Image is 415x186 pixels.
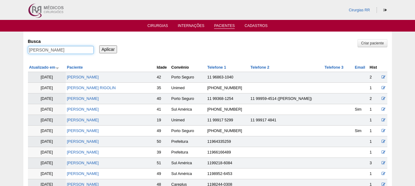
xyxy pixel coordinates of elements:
[206,158,249,169] td: 1199218-6084
[67,150,99,154] a: [PERSON_NAME]
[170,115,206,126] td: Unimed
[368,93,380,104] td: 2
[28,147,66,158] td: [DATE]
[354,126,368,136] td: Sim
[147,24,168,30] a: Cirurgias
[67,161,99,165] a: [PERSON_NAME]
[170,72,206,83] td: Porto Seguro
[368,169,380,179] td: 1
[368,104,380,115] td: 1
[383,8,387,12] i: Sair
[368,147,380,158] td: 1
[155,63,170,72] th: Idade
[206,169,249,179] td: 1198952-6453
[325,65,343,70] a: Telefone 3
[67,139,99,144] a: [PERSON_NAME]
[155,147,170,158] td: 39
[155,115,170,126] td: 19
[170,93,206,104] td: Porto Seguro
[28,38,94,44] label: Busca
[67,97,99,101] a: [PERSON_NAME]
[207,65,226,70] a: Telefone 1
[206,72,249,83] td: 11 96863-1040
[67,86,116,90] a: [PERSON_NAME] RIGOLIN
[29,65,59,70] a: Atualizado em
[155,169,170,179] td: 49
[155,126,170,136] td: 49
[28,83,66,93] td: [DATE]
[155,72,170,83] td: 42
[155,136,170,147] td: 50
[28,104,66,115] td: [DATE]
[170,136,206,147] td: Prefeitura
[368,158,380,169] td: 3
[28,115,66,126] td: [DATE]
[67,129,99,133] a: [PERSON_NAME]
[206,115,249,126] td: 11 99917 5299
[28,136,66,147] td: [DATE]
[28,72,66,83] td: [DATE]
[349,8,370,12] a: Cirurgias RR
[368,72,380,83] td: 2
[368,136,380,147] td: 1
[170,63,206,72] th: Convênio
[368,126,380,136] td: 1
[206,126,249,136] td: [PHONE_NUMBER]
[170,126,206,136] td: Porto Seguro
[249,115,323,126] td: 11 99917 4841
[245,24,268,30] a: Cadastros
[250,65,269,70] a: Telefone 2
[155,158,170,169] td: 51
[206,93,249,104] td: 11 99368-1254
[67,65,83,70] a: Paciente
[170,169,206,179] td: Sul América
[170,158,206,169] td: Sul América
[67,172,99,176] a: [PERSON_NAME]
[206,136,249,147] td: 11964335259
[67,118,99,122] a: [PERSON_NAME]
[355,65,365,70] a: Email
[214,24,235,29] a: Pacientes
[28,93,66,104] td: [DATE]
[67,107,99,112] a: [PERSON_NAME]
[368,63,380,72] th: Hist
[170,104,206,115] td: Sul América
[155,104,170,115] td: 41
[249,93,323,104] td: 11 99959-4514 ([PERSON_NAME])
[67,75,99,79] a: [PERSON_NAME]
[206,83,249,93] td: [PHONE_NUMBER]
[28,46,94,54] input: Digite os termos que você deseja procurar.
[206,104,249,115] td: [PHONE_NUMBER]
[99,45,117,53] input: Aplicar
[170,147,206,158] td: Prefeitura
[170,83,206,93] td: Unimed
[28,158,66,169] td: [DATE]
[358,39,387,47] a: Criar paciente
[354,104,368,115] td: Sim
[368,83,380,93] td: 1
[55,66,59,70] img: ordem crescente
[178,24,205,30] a: Internações
[155,83,170,93] td: 35
[368,115,380,126] td: 1
[155,93,170,104] td: 40
[28,126,66,136] td: [DATE]
[206,147,249,158] td: 11966166489
[28,169,66,179] td: [DATE]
